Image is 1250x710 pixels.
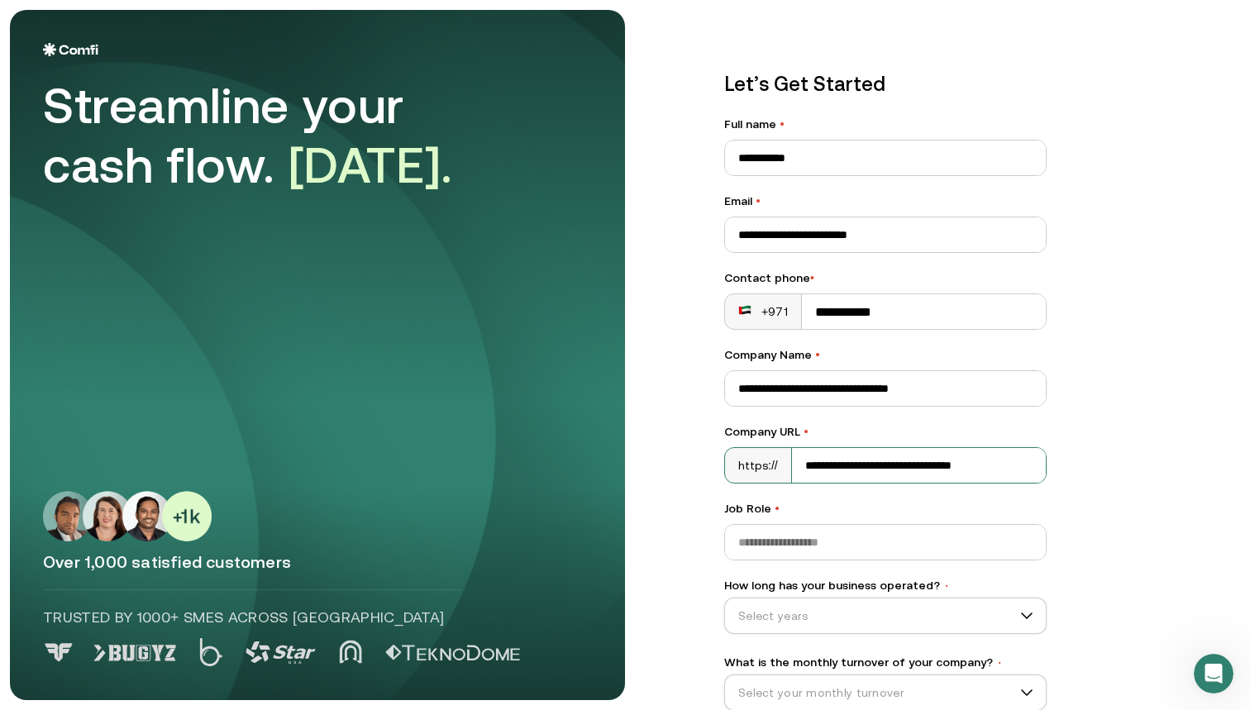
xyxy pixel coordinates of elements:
img: Logo 0 [43,643,74,662]
span: [DATE]. [289,136,453,193]
label: Email [724,193,1047,210]
img: Logo 2 [199,638,222,666]
span: • [804,425,809,438]
label: What is the monthly turnover of your company? [724,654,1047,671]
img: Logo 4 [339,640,362,664]
label: How long has your business operated? [724,577,1047,594]
label: Full name [724,116,1047,133]
iframe: Intercom live chat [1194,654,1233,693]
div: +971 [738,303,788,320]
div: Streamline your cash flow. [43,76,506,195]
div: https:// [725,448,792,483]
span: • [815,348,820,361]
img: Logo [43,43,98,56]
span: • [756,194,761,207]
span: • [780,117,785,131]
p: Let’s Get Started [724,69,1047,99]
div: Contact phone [724,269,1047,287]
img: Logo 1 [93,645,176,661]
span: • [996,657,1003,669]
img: Logo 5 [385,645,520,661]
p: Over 1,000 satisfied customers [43,551,592,573]
span: • [775,502,780,515]
p: Trusted by 1000+ SMEs across [GEOGRAPHIC_DATA] [43,607,460,628]
span: • [810,271,814,284]
label: Company URL [724,423,1047,441]
label: Job Role [724,500,1047,517]
img: Logo 3 [246,641,316,664]
span: • [943,580,950,592]
label: Company Name [724,346,1047,364]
